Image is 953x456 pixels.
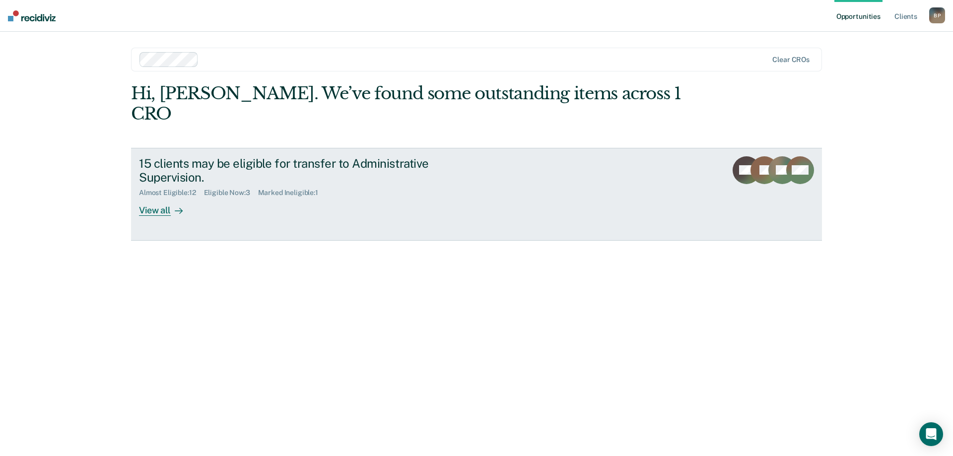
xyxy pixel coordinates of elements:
div: 15 clients may be eligible for transfer to Administrative Supervision. [139,156,487,185]
div: Clear CROs [772,56,810,64]
div: Open Intercom Messenger [919,422,943,446]
div: Almost Eligible : 12 [139,189,204,197]
div: Hi, [PERSON_NAME]. We’ve found some outstanding items across 1 CRO [131,83,684,124]
a: 15 clients may be eligible for transfer to Administrative Supervision.Almost Eligible:12Eligible ... [131,148,822,241]
div: Marked Ineligible : 1 [258,189,326,197]
img: Recidiviz [8,10,56,21]
button: BP [929,7,945,23]
div: Eligible Now : 3 [204,189,258,197]
div: View all [139,197,195,216]
div: B P [929,7,945,23]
